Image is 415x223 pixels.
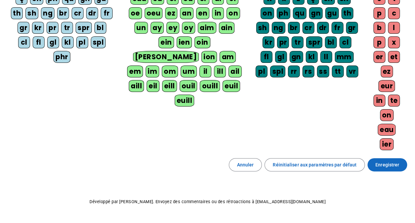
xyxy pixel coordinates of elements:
div: th [11,7,23,19]
div: fl [260,51,272,63]
div: oe [129,7,142,19]
div: oeu [145,7,163,19]
div: ng [41,7,54,19]
div: ez [381,66,393,77]
div: il [199,66,211,77]
div: ion [201,51,217,63]
div: un [134,22,148,34]
div: ll [320,51,332,63]
div: bl [325,36,337,48]
div: kl [62,36,74,48]
div: spr [76,22,92,34]
div: tt [332,66,344,77]
div: br [288,22,300,34]
div: fr [331,22,343,34]
span: Enregistrer [375,161,399,169]
div: cr [72,7,84,19]
div: cr [302,22,314,34]
div: spr [306,36,322,48]
div: cl [18,36,30,48]
div: x [388,36,400,48]
div: ouill [200,80,220,92]
div: rs [302,66,314,77]
div: vr [346,66,358,77]
div: qu [293,7,306,19]
div: pr [277,36,289,48]
div: dr [86,7,98,19]
div: gn [290,51,303,63]
div: bl [94,22,106,34]
div: te [388,95,400,107]
p: Développé par [PERSON_NAME]. Envoyez des commentaires ou des rétroactions à [EMAIL_ADDRESS][DOMAI... [5,198,410,206]
div: pl [256,66,267,77]
div: gr [17,22,29,34]
div: kl [306,51,318,63]
div: ay [151,22,164,34]
div: ail [228,66,242,77]
div: on [260,7,274,19]
div: tr [292,36,303,48]
div: th [341,7,353,19]
div: om [162,66,178,77]
div: im [146,66,159,77]
div: pl [76,36,88,48]
div: mm [335,51,354,63]
div: ouil [180,80,197,92]
div: ain [219,22,235,34]
div: et [388,51,400,63]
div: sh [256,22,269,34]
div: euill [175,95,194,107]
div: gu [325,7,339,19]
div: an [180,7,193,19]
div: spl [270,66,285,77]
div: phr [53,51,70,63]
div: p [373,7,385,19]
div: en [196,7,209,19]
div: oy [182,22,195,34]
div: aill [129,80,144,92]
div: eill [162,80,177,92]
div: ez [165,7,177,19]
span: Réinitialiser aux paramètres par défaut [273,161,357,169]
div: ill [214,66,226,77]
div: dr [317,22,329,34]
div: br [57,7,69,19]
div: ier [380,138,394,150]
div: eau [378,124,396,136]
div: [PERSON_NAME] [133,51,199,63]
div: l [388,22,400,34]
button: Enregistrer [367,158,407,171]
div: gn [309,7,323,19]
span: Annuler [237,161,254,169]
div: sh [25,7,38,19]
div: aim [198,22,216,34]
div: eil [147,80,159,92]
div: em [127,66,143,77]
div: cl [339,36,351,48]
div: c [388,7,400,19]
div: pr [47,22,58,34]
button: Annuler [229,158,262,171]
div: ss [317,66,329,77]
div: tr [61,22,73,34]
div: er [373,51,385,63]
div: kr [32,22,44,34]
div: rr [288,66,300,77]
div: gl [47,36,59,48]
div: gr [346,22,358,34]
button: Réinitialiser aux paramètres par défaut [264,158,365,171]
div: ey [166,22,179,34]
div: on [380,109,394,121]
div: fl [33,36,45,48]
div: ph [277,7,290,19]
div: on [226,7,240,19]
div: euil [223,80,240,92]
div: ng [272,22,285,34]
div: fr [101,7,113,19]
div: kr [262,36,274,48]
div: ein [158,36,174,48]
div: um [181,66,197,77]
div: p [373,36,385,48]
div: am [220,51,236,63]
div: ien [177,36,192,48]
